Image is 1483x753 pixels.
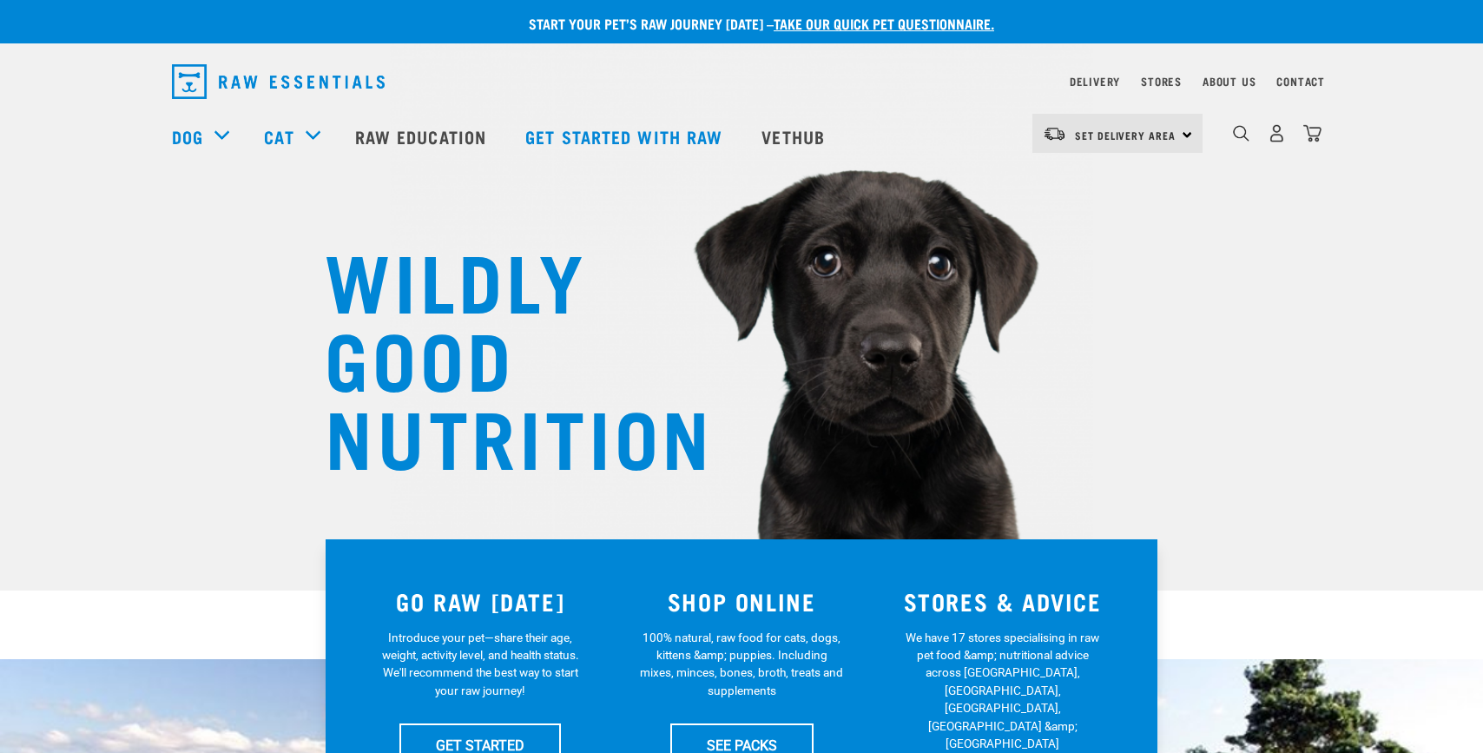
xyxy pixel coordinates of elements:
img: Raw Essentials Logo [172,64,385,99]
a: Cat [264,123,293,149]
p: 100% natural, raw food for cats, dogs, kittens &amp; puppies. Including mixes, minces, bones, bro... [640,629,844,700]
h3: STORES & ADVICE [882,588,1123,615]
span: Set Delivery Area [1075,132,1176,138]
a: Get started with Raw [508,102,744,171]
a: Dog [172,123,203,149]
a: Vethub [744,102,847,171]
a: take our quick pet questionnaire. [774,19,994,27]
a: Raw Education [338,102,508,171]
a: Contact [1276,78,1325,84]
h3: SHOP ONLINE [622,588,862,615]
h1: WILDLY GOOD NUTRITION [325,239,672,473]
img: home-icon-1@2x.png [1233,125,1249,142]
img: van-moving.png [1043,126,1066,142]
p: Introduce your pet—share their age, weight, activity level, and health status. We'll recommend th... [379,629,583,700]
a: Delivery [1070,78,1120,84]
p: We have 17 stores specialising in raw pet food &amp; nutritional advice across [GEOGRAPHIC_DATA],... [900,629,1104,753]
img: home-icon@2x.png [1303,124,1322,142]
h3: GO RAW [DATE] [360,588,601,615]
img: user.png [1268,124,1286,142]
a: Stores [1141,78,1182,84]
nav: dropdown navigation [158,57,1325,106]
a: About Us [1203,78,1256,84]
